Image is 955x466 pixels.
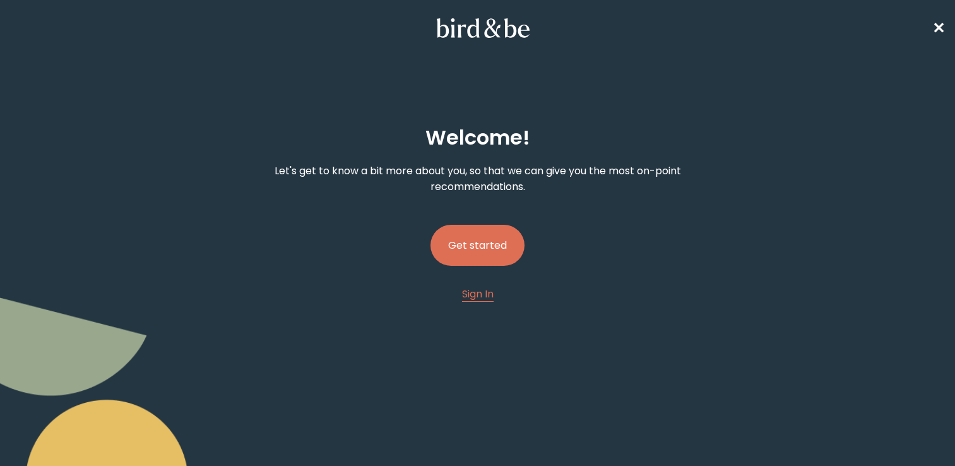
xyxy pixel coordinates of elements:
[932,18,945,39] span: ✕
[932,17,945,39] a: ✕
[430,205,525,286] a: Get started
[462,287,494,301] span: Sign In
[462,286,494,302] a: Sign In
[430,225,525,266] button: Get started
[249,163,706,194] p: Let's get to know a bit more about you, so that we can give you the most on-point recommendations.
[425,122,530,153] h2: Welcome !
